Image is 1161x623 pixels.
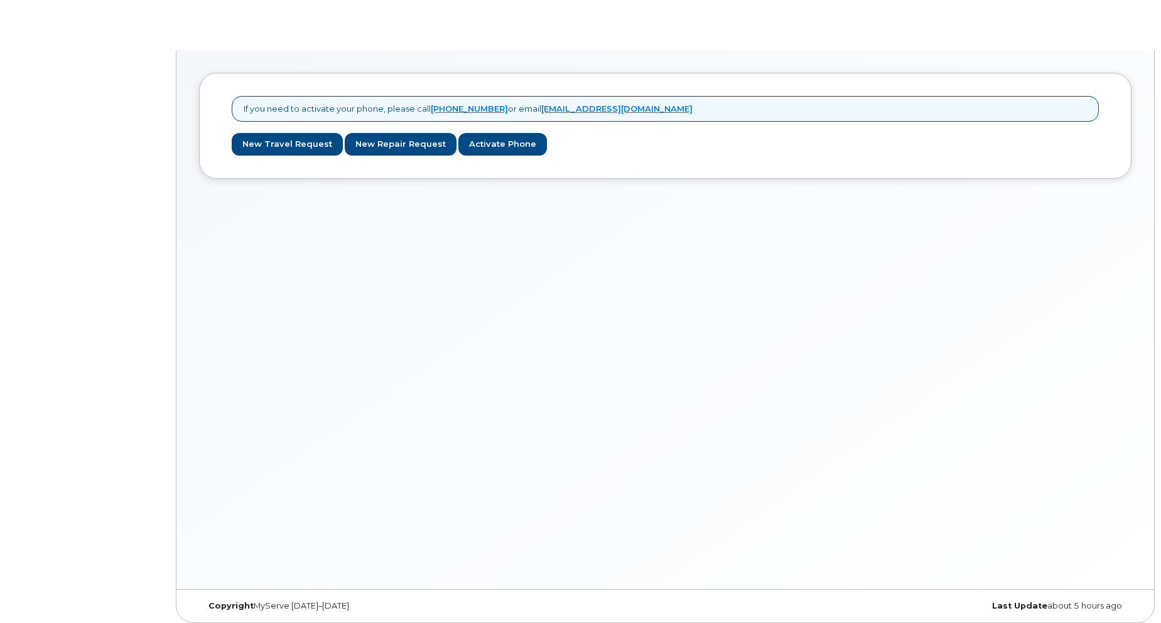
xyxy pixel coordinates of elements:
strong: Copyright [208,601,254,610]
p: If you need to activate your phone, please call or email [244,103,693,115]
div: MyServe [DATE]–[DATE] [199,601,510,611]
strong: Last Update [992,601,1047,610]
a: Activate Phone [458,133,547,156]
a: New Travel Request [232,133,343,156]
a: New Repair Request [345,133,456,156]
a: [EMAIL_ADDRESS][DOMAIN_NAME] [541,104,693,114]
div: about 5 hours ago [821,601,1131,611]
a: [PHONE_NUMBER] [431,104,508,114]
